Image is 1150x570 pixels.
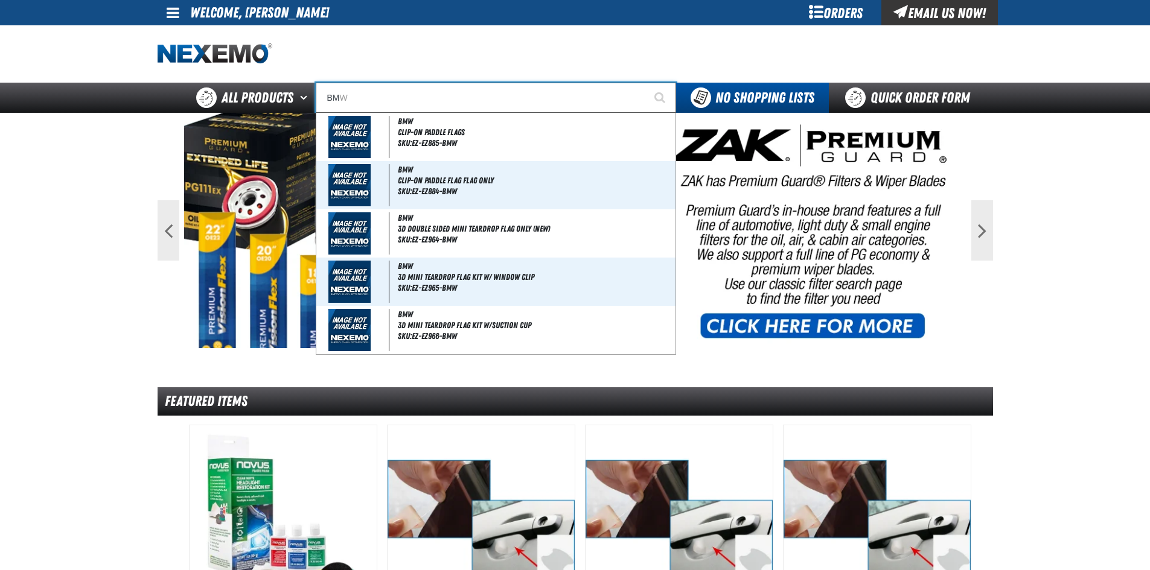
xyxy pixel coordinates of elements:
span: Clip-on Paddle Flags [398,127,673,138]
button: Previous [158,200,179,261]
span: SKU:EZ-EZ965-BMW [398,283,457,293]
img: missing_image.jpg [328,116,371,158]
span: 3D Mini Teardrop Flag Kit W/Suction Cup [398,320,673,331]
input: Search [316,83,676,113]
button: Start Searching [646,83,676,113]
span: BMW [398,213,413,223]
span: BMW [398,116,413,126]
span: All Products [222,87,293,109]
span: SKU:EZ-EZ966-BMW [398,331,457,341]
span: SKU:EZ-EZ885-BMW [398,138,457,148]
span: No Shopping Lists [715,89,814,106]
button: Open All Products pages [296,83,316,113]
img: Nexemo logo [158,43,272,65]
a: Quick Order Form [829,83,992,113]
img: PG Filters & Wipers [184,113,966,348]
span: BMW [398,261,413,271]
span: SKU:EZ-EZ884-BMW [398,186,457,196]
img: missing_image.jpg [328,309,371,351]
img: missing_image.jpg [328,212,371,255]
span: Clip-on Paddle Flag Flag only [398,176,673,186]
span: SKU:EZ-EZ964-BMW [398,235,457,244]
button: You do not have available Shopping Lists. Open to Create a New List [676,83,829,113]
span: BMW [398,309,413,319]
img: missing_image.jpg [328,164,371,206]
span: 3D Double Sided Mini Teardrop Flag Only (NEW) [398,224,673,234]
span: BMW [398,165,413,174]
img: missing_image.jpg [328,261,371,303]
button: Next [971,200,993,261]
span: 3D Mini Teardrop Flag Kit W/ Window Clip [398,272,673,282]
div: Featured Items [158,387,993,416]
